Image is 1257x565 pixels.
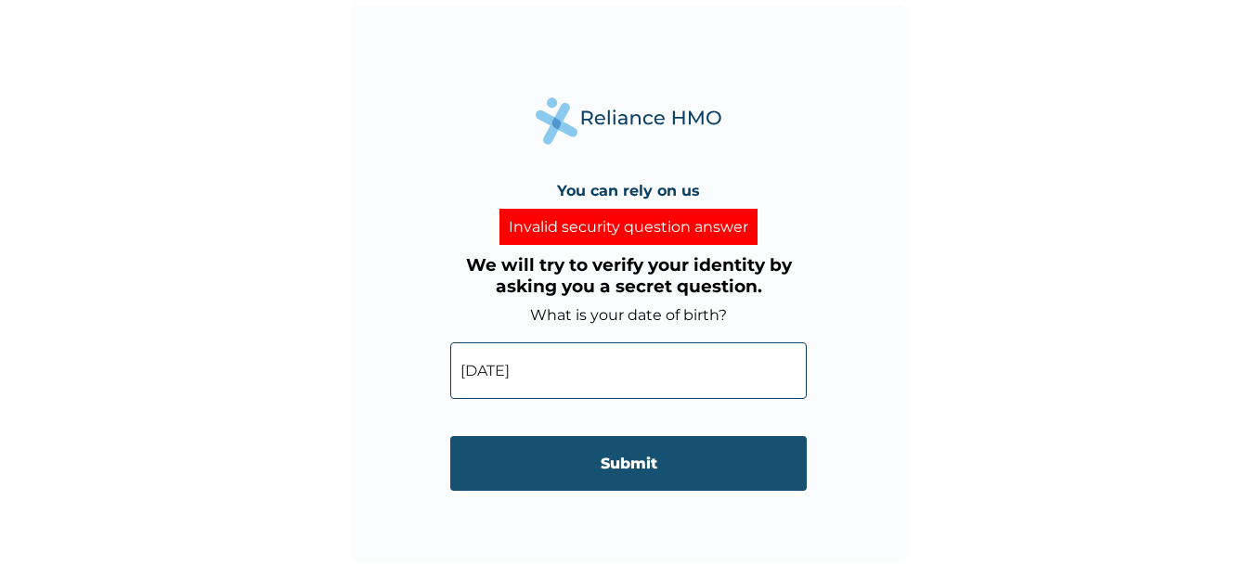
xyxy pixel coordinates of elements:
[450,436,807,491] input: Submit
[557,182,700,199] h4: You can rely on us
[499,209,758,245] div: Invalid security question answer
[530,306,727,324] label: What is your date of birth?
[450,254,807,297] h3: We will try to verify your identity by asking you a secret question.
[450,342,807,399] input: DD-MM-YYYY
[536,97,721,145] img: Reliance Health's Logo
